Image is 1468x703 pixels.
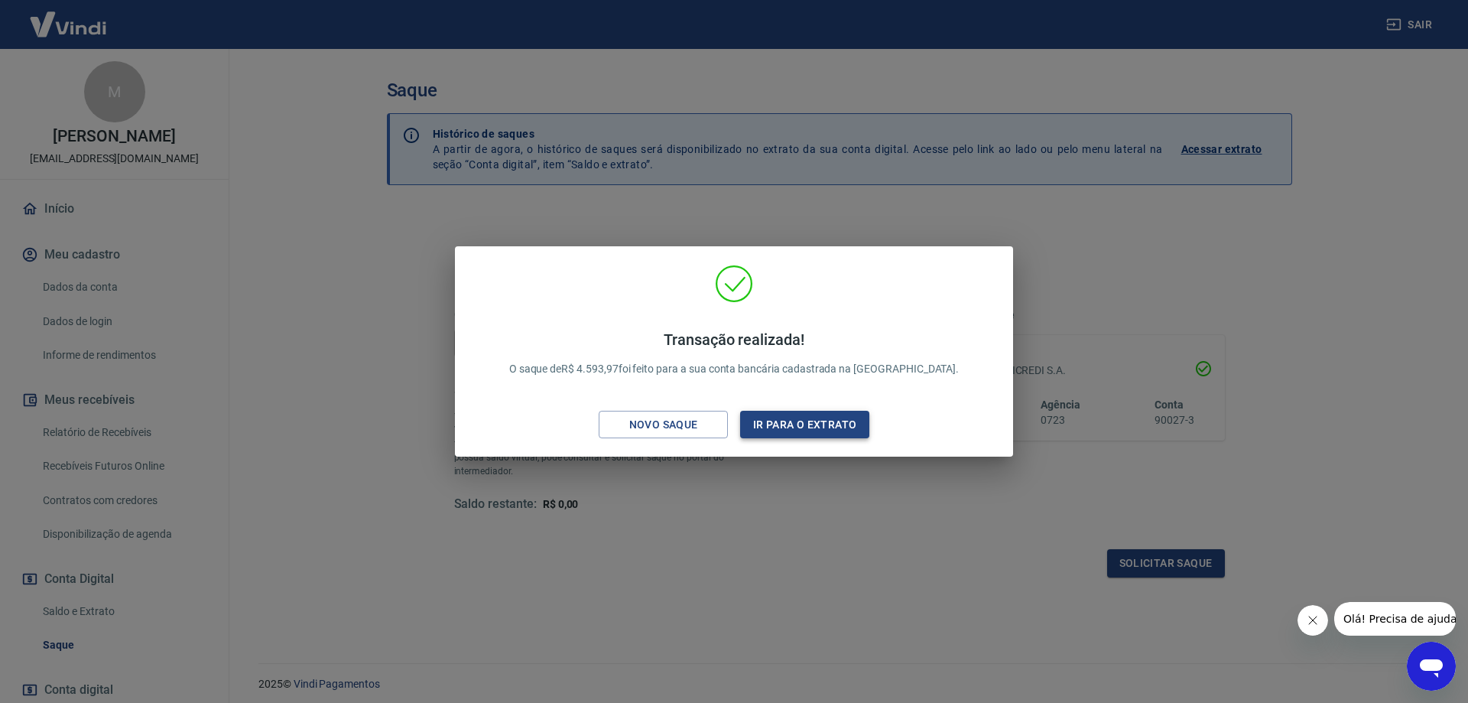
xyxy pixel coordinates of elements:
[509,330,960,377] p: O saque de R$ 4.593,97 foi feito para a sua conta bancária cadastrada na [GEOGRAPHIC_DATA].
[1334,602,1456,636] iframe: Mensagem da empresa
[740,411,869,439] button: Ir para o extrato
[611,415,716,434] div: Novo saque
[1407,642,1456,691] iframe: Botão para abrir a janela de mensagens
[9,11,128,23] span: Olá! Precisa de ajuda?
[599,411,728,439] button: Novo saque
[1297,605,1328,636] iframe: Fechar mensagem
[509,330,960,349] h4: Transação realizada!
